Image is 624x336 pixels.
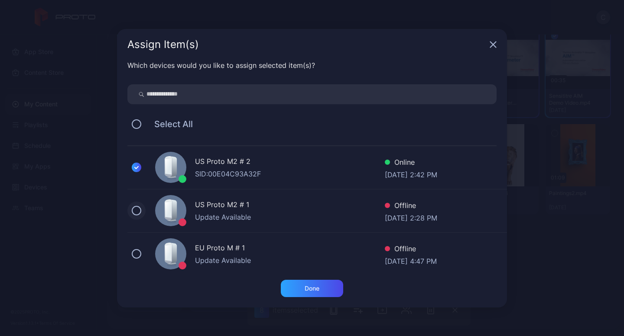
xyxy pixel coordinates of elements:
[195,199,385,212] div: US Proto M2 # 1
[127,39,486,50] div: Assign Item(s)
[305,285,319,292] div: Done
[195,255,385,266] div: Update Available
[385,200,437,213] div: Offline
[195,169,385,179] div: SID: 00E04C93A32F
[385,170,437,178] div: [DATE] 2:42 PM
[195,243,385,255] div: EU Proto M # 1
[385,256,437,265] div: [DATE] 4:47 PM
[195,212,385,222] div: Update Available
[385,213,437,221] div: [DATE] 2:28 PM
[146,119,193,129] span: Select All
[195,156,385,169] div: US Proto M2 # 2
[385,157,437,170] div: Online
[127,60,497,70] div: Which devices would you like to assign selected item(s)?
[281,280,343,297] button: Done
[385,243,437,256] div: Offline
